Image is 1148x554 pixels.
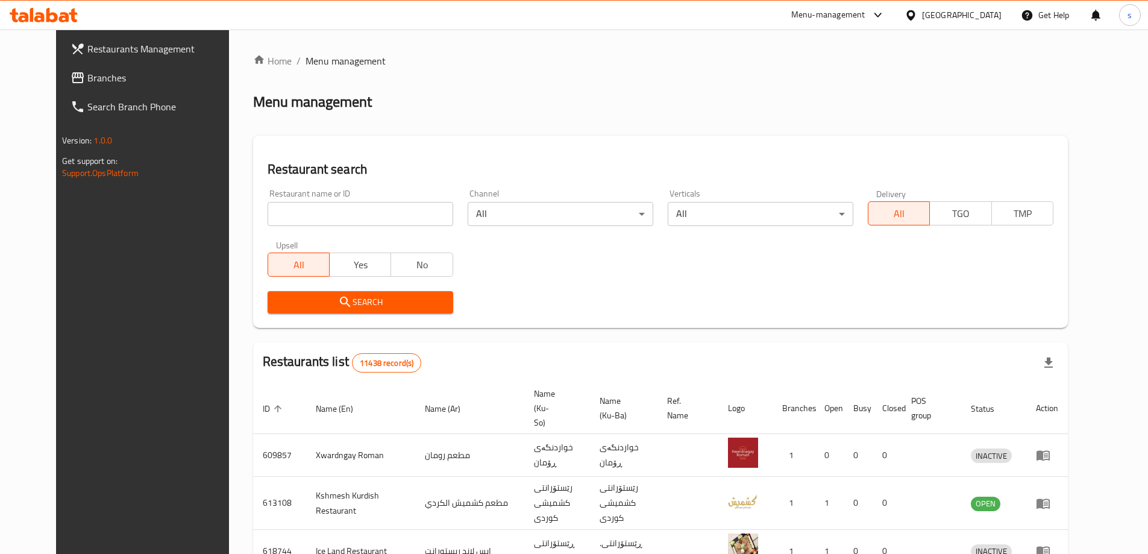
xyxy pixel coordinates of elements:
[62,153,118,169] span: Get support on:
[873,477,902,530] td: 0
[253,477,306,530] td: 613108
[922,8,1002,22] div: [GEOGRAPHIC_DATA]
[524,434,590,477] td: خواردنگەی ڕۆمان
[929,201,991,225] button: TGO
[971,449,1012,463] div: INACTIVE
[61,63,248,92] a: Branches
[253,434,306,477] td: 609857
[971,401,1010,416] span: Status
[873,205,925,222] span: All
[590,477,657,530] td: رێستۆرانتی کشمیشى كوردى
[791,8,865,22] div: Menu-management
[815,383,844,434] th: Open
[268,253,330,277] button: All
[296,54,301,68] li: /
[718,383,773,434] th: Logo
[844,383,873,434] th: Busy
[668,202,853,226] div: All
[425,401,476,416] span: Name (Ar)
[1034,348,1063,377] div: Export file
[306,54,386,68] span: Menu management
[253,54,292,68] a: Home
[61,34,248,63] a: Restaurants Management
[253,92,372,112] h2: Menu management
[415,434,524,477] td: مطعم رومان
[415,477,524,530] td: مطعم كشميش الكردي
[873,434,902,477] td: 0
[971,449,1012,463] span: INACTIVE
[276,241,298,249] label: Upsell
[1026,383,1068,434] th: Action
[1036,448,1058,462] div: Menu
[268,160,1053,178] h2: Restaurant search
[391,253,453,277] button: No
[815,434,844,477] td: 0
[468,202,653,226] div: All
[268,202,453,226] input: Search for restaurant name or ID..
[844,434,873,477] td: 0
[935,205,986,222] span: TGO
[62,165,139,181] a: Support.OpsPlatform
[61,92,248,121] a: Search Branch Phone
[353,357,421,369] span: 11438 record(s)
[971,497,1000,511] span: OPEN
[911,394,947,423] span: POS group
[273,256,325,274] span: All
[773,434,815,477] td: 1
[87,42,238,56] span: Restaurants Management
[991,201,1053,225] button: TMP
[524,477,590,530] td: رێستۆرانتی کشمیشى كوردى
[277,295,444,310] span: Search
[306,477,415,530] td: Kshmesh Kurdish Restaurant
[667,394,704,423] span: Ref. Name
[773,477,815,530] td: 1
[1128,8,1132,22] span: s
[1036,496,1058,511] div: Menu
[590,434,657,477] td: خواردنگەی ڕۆمان
[728,486,758,516] img: Kshmesh Kurdish Restaurant
[844,477,873,530] td: 0
[93,133,112,148] span: 1.0.0
[268,291,453,313] button: Search
[334,256,386,274] span: Yes
[263,353,422,373] h2: Restaurants list
[534,386,576,430] span: Name (Ku-So)
[396,256,448,274] span: No
[773,383,815,434] th: Branches
[253,54,1068,68] nav: breadcrumb
[352,353,421,373] div: Total records count
[62,133,92,148] span: Version:
[316,401,369,416] span: Name (En)
[997,205,1049,222] span: TMP
[600,394,643,423] span: Name (Ku-Ba)
[87,71,238,85] span: Branches
[815,477,844,530] td: 1
[306,434,415,477] td: Xwardngay Roman
[876,189,906,198] label: Delivery
[873,383,902,434] th: Closed
[971,497,1000,511] div: OPEN
[87,99,238,114] span: Search Branch Phone
[263,401,286,416] span: ID
[329,253,391,277] button: Yes
[868,201,930,225] button: All
[728,438,758,468] img: Xwardngay Roman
